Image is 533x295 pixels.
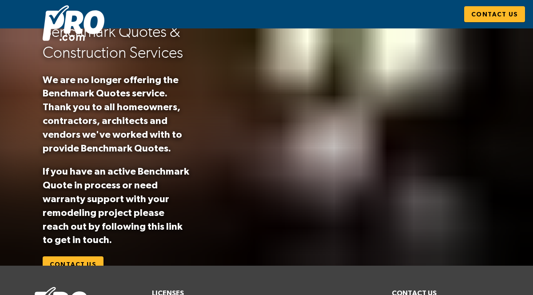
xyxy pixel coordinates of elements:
[43,5,104,41] img: Pro.com logo
[43,21,263,63] h2: Benchmark Quotes & Construction Services
[43,256,103,273] a: Contact Us
[43,164,190,247] p: If you have an active Benchmark Quote in process or need warranty support with your remodeling pr...
[50,259,96,270] span: Contact Us
[43,73,190,155] p: We are no longer offering the Benchmark Quotes service. Thank you to all homeowners, contractors,...
[464,6,525,23] a: Contact Us
[471,9,518,20] span: Contact Us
